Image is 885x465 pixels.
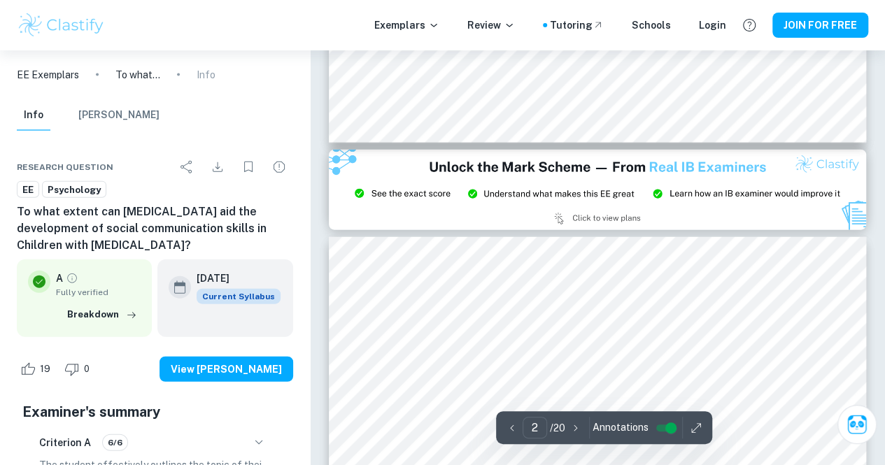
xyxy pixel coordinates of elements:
div: Download [204,153,232,181]
button: Help and Feedback [737,13,761,37]
div: Report issue [265,153,293,181]
a: Schools [632,17,671,33]
p: Exemplars [374,17,439,33]
button: Info [17,100,50,131]
a: Tutoring [550,17,604,33]
p: To what extent can [MEDICAL_DATA] aid the development of social communication skills in Children ... [115,67,160,83]
span: Psychology [43,183,106,197]
img: Ad [329,150,866,230]
a: EE [17,181,39,199]
span: 0 [76,362,97,376]
span: 19 [32,362,58,376]
span: Current Syllabus [197,289,281,304]
button: JOIN FOR FREE [772,13,868,38]
p: Review [467,17,515,33]
h6: To what extent can [MEDICAL_DATA] aid the development of social communication skills in Children ... [17,203,293,254]
div: Like [17,358,58,380]
p: / 20 [550,420,565,436]
button: View [PERSON_NAME] [160,357,293,382]
div: Bookmark [234,153,262,181]
h5: Examiner's summary [22,401,288,422]
span: 6/6 [103,436,127,449]
div: Share [173,153,201,181]
div: Dislike [61,358,97,380]
a: Grade fully verified [66,272,78,285]
button: [PERSON_NAME] [78,100,160,131]
span: Research question [17,161,113,173]
button: Ask Clai [837,405,877,444]
a: Login [699,17,726,33]
p: Info [197,67,215,83]
button: Breakdown [64,304,141,325]
a: Psychology [42,181,106,199]
div: This exemplar is based on the current syllabus. Feel free to refer to it for inspiration/ideas wh... [197,289,281,304]
a: EE Exemplars [17,67,79,83]
span: EE [17,183,38,197]
p: A [56,271,63,286]
span: Annotations [593,420,649,435]
span: Fully verified [56,286,141,299]
h6: Criterion A [39,435,91,450]
img: Clastify logo [17,11,106,39]
h6: [DATE] [197,271,269,286]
